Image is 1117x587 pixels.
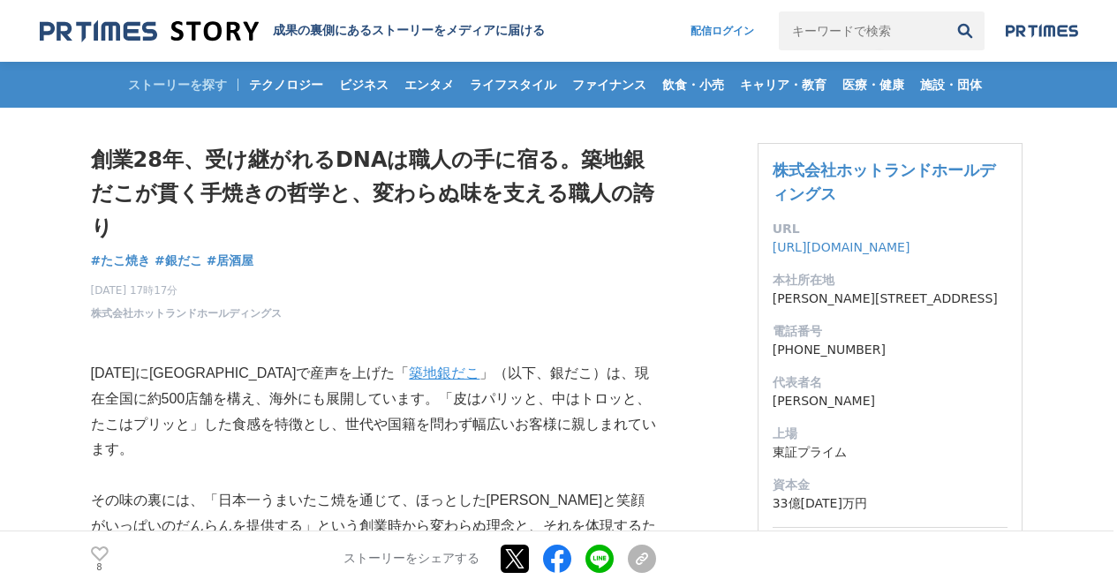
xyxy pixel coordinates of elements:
span: ライフスタイル [463,77,563,93]
span: #たこ焼き [91,252,151,268]
a: 施設・団体 [913,62,989,108]
span: エンタメ [397,77,461,93]
a: 株式会社ホットランドホールディングス [773,161,995,203]
span: [DATE] 17時17分 [91,282,282,298]
a: キャリア・教育 [733,62,834,108]
dt: 本社所在地 [773,271,1008,290]
a: エンタメ [397,62,461,108]
dd: [PERSON_NAME][STREET_ADDRESS] [773,290,1008,308]
a: 配信ログイン [673,11,772,50]
p: 8 [91,563,109,572]
p: ストーリーをシェアする [343,552,479,568]
dd: [PHONE_NUMBER] [773,341,1008,359]
span: #銀だこ [155,252,202,268]
dd: 33億[DATE]万円 [773,494,1008,513]
span: ファイナンス [565,77,653,93]
span: キャリア・教育 [733,77,834,93]
dt: 資本金 [773,476,1008,494]
dt: 電話番号 [773,322,1008,341]
img: 成果の裏側にあるストーリーをメディアに届ける [40,19,259,43]
dt: URL [773,220,1008,238]
p: [DATE]に[GEOGRAPHIC_DATA]で産声を上げた「 」（以下、銀だこ）は、現在全国に約500店舗を構え、海外にも展開しています。「皮はパリッと、中はトロッと、たこはプリッと」した食... [91,361,656,463]
h1: 創業28年、受け継がれるDNAは職人の手に宿る。築地銀だこが貫く手焼きの哲学と、変わらぬ味を支える職人の誇り [91,143,656,245]
span: 飲食・小売 [655,77,731,93]
span: #居酒屋 [207,252,254,268]
a: 成果の裏側にあるストーリーをメディアに届ける 成果の裏側にあるストーリーをメディアに届ける [40,19,545,43]
dd: 東証プライム [773,443,1008,462]
a: 飲食・小売 [655,62,731,108]
a: #銀だこ [155,252,202,270]
a: ファイナンス [565,62,653,108]
img: prtimes [1006,24,1078,38]
a: #居酒屋 [207,252,254,270]
a: 築地銀だこ [409,365,479,380]
h2: 成果の裏側にあるストーリーをメディアに届ける [273,23,545,39]
span: テクノロジー [242,77,330,93]
a: テクノロジー [242,62,330,108]
input: キーワードで検索 [779,11,946,50]
a: [URL][DOMAIN_NAME] [773,240,910,254]
dt: 上場 [773,425,1008,443]
a: ライフスタイル [463,62,563,108]
button: 検索 [946,11,985,50]
span: ビジネス [332,77,396,93]
a: ビジネス [332,62,396,108]
a: #たこ焼き [91,252,151,270]
a: 株式会社ホットランドホールディングス [91,305,282,321]
dt: 代表者名 [773,373,1008,392]
dd: [PERSON_NAME] [773,392,1008,410]
span: 施設・団体 [913,77,989,93]
a: 医療・健康 [835,62,911,108]
span: 医療・健康 [835,77,911,93]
